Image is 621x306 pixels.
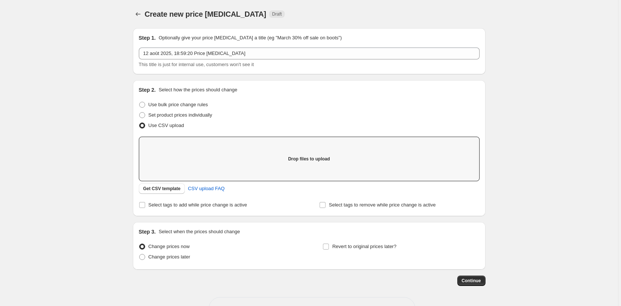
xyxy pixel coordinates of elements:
h2: Step 1. [139,34,156,42]
span: Select tags to add while price change is active [148,202,247,208]
button: Get CSV template [139,183,185,194]
span: CSV upload FAQ [188,185,225,192]
span: Draft [272,11,282,17]
span: Create new price [MEDICAL_DATA] [145,10,267,18]
span: Change prices later [148,254,190,260]
span: Select tags to remove while price change is active [329,202,436,208]
span: Continue [462,278,481,284]
span: Set product prices individually [148,112,212,118]
p: Optionally give your price [MEDICAL_DATA] a title (eg "March 30% off sale on boots") [158,34,341,42]
span: Get CSV template [143,186,181,192]
p: Select how the prices should change [158,86,237,94]
a: CSV upload FAQ [183,183,229,195]
span: Add files [300,156,318,162]
button: Continue [457,276,486,286]
input: 30% off holiday sale [139,48,480,59]
button: Add files [295,154,323,164]
span: Use CSV upload [148,123,184,128]
h2: Step 2. [139,86,156,94]
h2: Step 3. [139,228,156,235]
span: Change prices now [148,244,190,249]
span: Use bulk price change rules [148,102,208,107]
p: Select when the prices should change [158,228,240,235]
span: This title is just for internal use, customers won't see it [139,62,254,67]
button: Price change jobs [133,9,143,19]
span: Revert to original prices later? [332,244,396,249]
